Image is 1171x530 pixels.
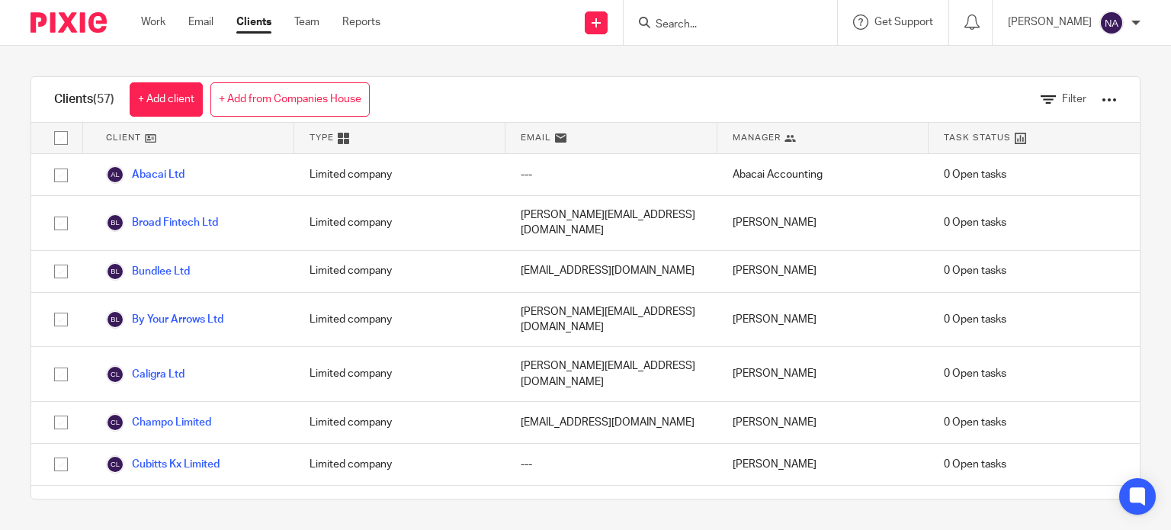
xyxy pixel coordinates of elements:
div: --- [505,154,717,195]
div: [PERSON_NAME][EMAIL_ADDRESS][DOMAIN_NAME] [505,196,717,250]
img: svg%3E [106,214,124,232]
div: Limited company [294,293,505,347]
a: By Your Arrows Ltd [106,310,223,329]
div: [PERSON_NAME] [717,347,929,401]
div: Limited company [294,402,505,443]
img: svg%3E [106,365,124,384]
a: Reports [342,14,380,30]
span: 0 Open tasks [944,366,1006,381]
a: Email [188,14,213,30]
img: Pixie [30,12,107,33]
span: 0 Open tasks [944,167,1006,182]
span: 0 Open tasks [944,312,1006,327]
div: [PERSON_NAME] [717,196,929,250]
span: Type [310,131,334,144]
a: Work [141,14,165,30]
span: Filter [1062,94,1086,104]
a: Champo Limited [106,413,211,432]
img: svg%3E [106,455,124,474]
span: Task Status [944,131,1011,144]
a: + Add client [130,82,203,117]
span: Get Support [874,17,933,27]
div: Limited company [294,347,505,401]
h1: Clients [54,92,114,108]
div: [PERSON_NAME] [717,402,929,443]
div: Abacai Accounting [717,154,929,195]
span: 0 Open tasks [944,263,1006,278]
a: Caligra Ltd [106,365,184,384]
img: svg%3E [106,310,124,329]
a: Bundlee Ltd [106,262,190,281]
a: Broad Fintech Ltd [106,214,218,232]
a: Clients [236,14,271,30]
div: [PERSON_NAME] [717,444,929,485]
input: Search [654,18,791,32]
div: [PERSON_NAME][EMAIL_ADDRESS][DOMAIN_NAME] [505,347,717,401]
div: Limited company [294,251,505,292]
span: 0 Open tasks [944,415,1006,430]
img: svg%3E [1099,11,1124,35]
span: Client [106,131,141,144]
span: 0 Open tasks [944,215,1006,230]
div: [PERSON_NAME][EMAIL_ADDRESS][DOMAIN_NAME] [505,293,717,347]
p: [PERSON_NAME] [1008,14,1092,30]
img: svg%3E [106,262,124,281]
span: 0 Open tasks [944,457,1006,472]
div: [PERSON_NAME] [717,251,929,292]
img: svg%3E [106,165,124,184]
div: [EMAIL_ADDRESS][DOMAIN_NAME] [505,251,717,292]
span: Email [521,131,551,144]
input: Select all [47,124,75,153]
div: [EMAIL_ADDRESS][DOMAIN_NAME] [505,402,717,443]
img: svg%3E [106,413,124,432]
div: Limited company [294,444,505,485]
div: --- [505,444,717,485]
a: Abacai Ltd [106,165,184,184]
a: Cubitts Kx Limited [106,455,220,474]
div: Limited company [294,196,505,250]
a: + Add from Companies House [210,82,370,117]
span: Manager [733,131,781,144]
a: Team [294,14,319,30]
div: [PERSON_NAME] [717,293,929,347]
div: Limited company [294,154,505,195]
span: (57) [93,93,114,105]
